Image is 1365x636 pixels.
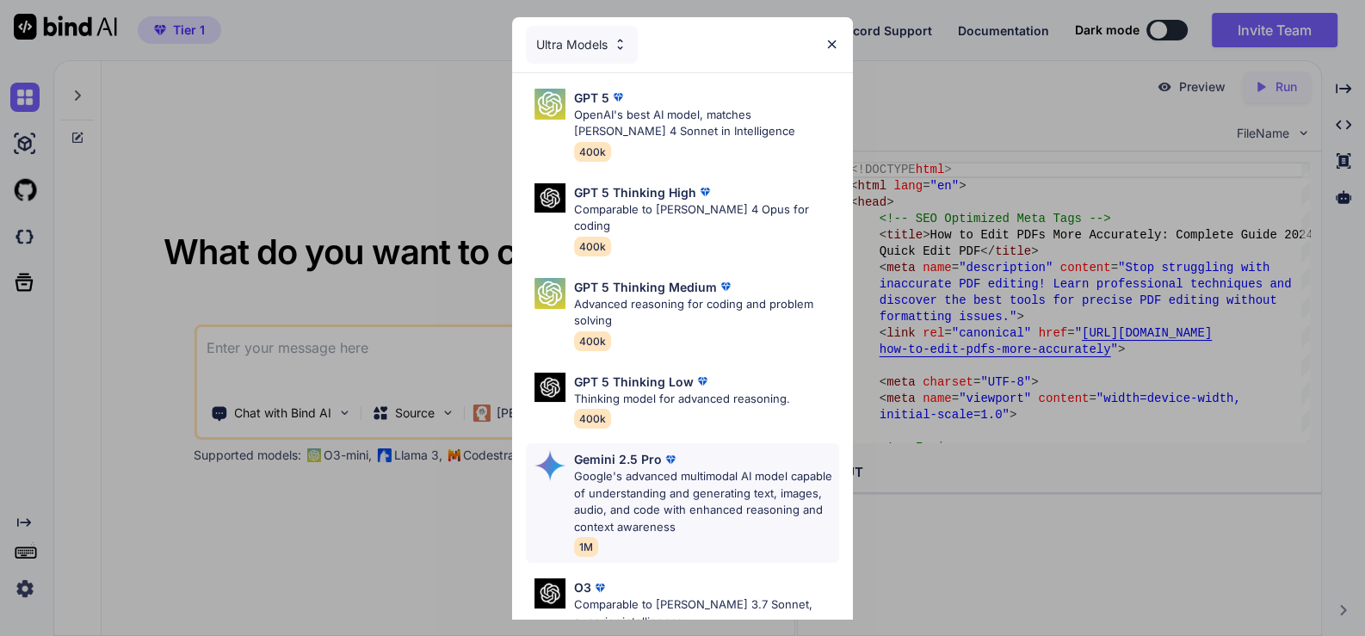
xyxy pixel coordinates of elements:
span: 400k [574,409,611,429]
span: 1M [574,537,598,557]
div: Ultra Models [526,26,638,64]
img: Pick Models [613,37,627,52]
img: premium [717,278,734,295]
p: Google's advanced multimodal AI model capable of understanding and generating text, images, audio... [574,468,840,535]
span: 400k [574,237,611,256]
img: premium [609,89,627,106]
img: Pick Models [534,89,565,120]
p: GPT 5 [574,89,609,107]
p: Gemini 2.5 Pro [574,450,662,468]
span: 400k [574,331,611,351]
p: Advanced reasoning for coding and problem solving [574,296,840,330]
img: premium [696,183,713,201]
img: Pick Models [534,278,565,309]
span: 400k [574,142,611,162]
img: premium [662,451,679,468]
p: Comparable to [PERSON_NAME] 3.7 Sonnet, superior intelligence [574,596,840,630]
p: GPT 5 Thinking Low [574,373,694,391]
img: premium [591,579,608,596]
p: Comparable to [PERSON_NAME] 4 Opus for coding [574,201,840,235]
img: Pick Models [534,578,565,608]
img: Pick Models [534,183,565,213]
p: GPT 5 Thinking Medium [574,278,717,296]
p: O3 [574,578,591,596]
img: premium [694,373,711,390]
img: Pick Models [534,373,565,403]
img: close [825,37,839,52]
p: Thinking model for advanced reasoning. [574,391,790,408]
p: OpenAI's best AI model, matches [PERSON_NAME] 4 Sonnet in Intelligence [574,107,840,140]
p: GPT 5 Thinking High [574,183,696,201]
img: Pick Models [534,450,565,481]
